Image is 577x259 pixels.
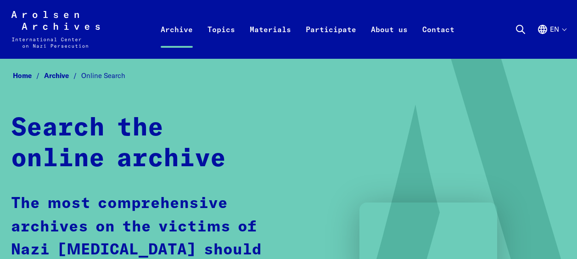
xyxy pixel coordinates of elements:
nav: Primary [153,11,462,48]
strong: Search the online archive [11,115,226,172]
a: Home [13,71,44,80]
a: Materials [242,22,298,59]
span: Online Search [81,71,125,80]
button: English, language selection [537,24,566,57]
a: Participate [298,22,364,59]
a: Topics [200,22,242,59]
a: Contact [415,22,462,59]
a: About us [364,22,415,59]
a: Archive [153,22,200,59]
a: Archive [44,71,81,80]
nav: Breadcrumb [11,69,566,83]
